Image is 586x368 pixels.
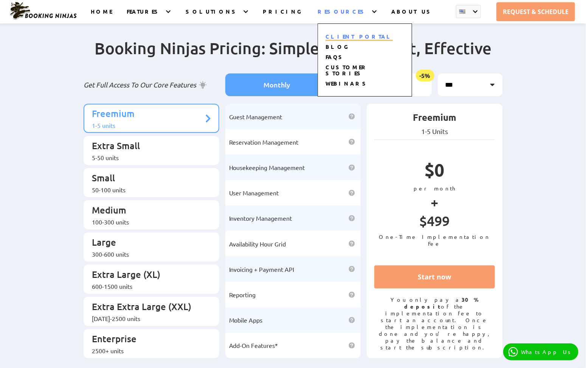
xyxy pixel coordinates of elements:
[225,73,329,96] li: Monthly
[326,43,349,51] a: BLOG
[91,8,112,23] a: HOME
[186,8,239,23] a: SOLUTIONS
[326,33,393,41] a: CLIENT PORTAL
[84,38,502,73] h2: Booking Ninjas Pricing: Simple, Transparent, Effective
[349,342,355,349] img: help icon
[521,349,573,355] p: WhatsApp Us
[349,164,355,171] img: help icon
[374,111,495,127] p: Freemium
[374,185,495,192] p: per month
[229,316,263,324] span: Mobile Apps
[92,172,203,186] p: Small
[349,215,355,221] img: help icon
[229,189,279,196] span: User Management
[84,80,219,89] p: Get Full Access To Our Core Features
[92,301,203,315] p: Extra Extra Large (XXL)
[229,240,286,248] span: Availability Hour Grid
[92,140,203,154] p: Extra Small
[92,108,203,122] p: Freemium
[229,113,282,120] span: Guest Management
[318,8,367,23] a: RESOURCES
[405,296,479,310] strong: 30% deposit
[92,333,203,347] p: Enterprise
[349,317,355,323] img: help icon
[92,204,203,218] p: Medium
[127,8,161,23] a: FEATURES
[374,159,495,185] p: $0
[263,8,302,23] a: PRICING
[92,315,203,322] div: [DATE]-2500 units
[229,214,292,222] span: Inventory Management
[392,8,434,23] a: ABOUT US
[349,113,355,120] img: help icon
[92,282,203,290] div: 600-1500 units
[92,186,203,193] div: 50-100 units
[349,240,355,247] img: help icon
[374,233,495,247] p: One-Time Implementation Fee
[229,341,278,349] span: Add-On Features*
[329,73,432,96] li: Annualy
[92,154,203,161] div: 5-50 units
[349,139,355,145] img: help icon
[229,291,256,298] span: Reporting
[326,64,368,78] a: CUSTOMER STORIES
[326,53,345,61] a: FAQS
[92,250,203,258] div: 300-600 units
[229,265,295,273] span: Invoicing + Payment API
[92,268,203,282] p: Extra Large (XL)
[229,138,299,146] span: Reservation Management
[349,190,355,196] img: help icon
[374,127,495,136] p: 1-5 Units
[374,265,495,288] a: Start now
[326,80,369,88] a: WEBINARS
[349,266,355,272] img: help icon
[92,347,203,354] div: 2500+ units
[229,164,305,171] span: Housekeeping Management
[349,292,355,298] img: help icon
[92,218,203,226] div: 100-300 units
[374,192,495,212] p: +
[374,296,495,351] p: You only pay a of the implementation fee to start an account. Once the implementation is done and...
[503,343,578,360] a: WhatsApp Us
[92,236,203,250] p: Large
[92,122,203,129] div: 1-5 units
[416,70,434,81] span: -5%
[374,212,495,233] p: $499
